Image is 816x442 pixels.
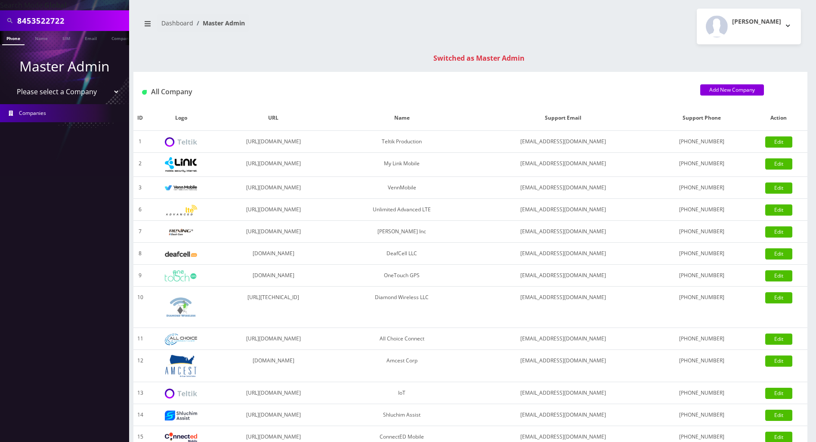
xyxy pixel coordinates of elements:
[193,19,245,28] li: Master Admin
[654,131,750,153] td: [PHONE_NUMBER]
[654,382,750,404] td: [PHONE_NUMBER]
[165,354,197,377] img: Amcest Corp
[765,226,792,238] a: Edit
[165,157,197,172] img: My Link Mobile
[142,88,687,96] h1: All Company
[133,177,147,199] td: 3
[765,410,792,421] a: Edit
[133,328,147,350] td: 11
[216,265,332,287] td: [DOMAIN_NAME]
[765,136,792,148] a: Edit
[331,287,472,328] td: Diamond Wireless LLC
[216,105,332,131] th: URL
[165,185,197,191] img: VennMobile
[58,31,74,44] a: SIM
[697,9,801,44] button: [PERSON_NAME]
[133,287,147,328] td: 10
[133,404,147,426] td: 14
[142,90,147,95] img: All Company
[165,251,197,257] img: DeafCell LLC
[142,53,816,63] div: Switched as Master Admin
[216,199,332,221] td: [URL][DOMAIN_NAME]
[331,350,472,382] td: Amcest Corp
[654,287,750,328] td: [PHONE_NUMBER]
[331,177,472,199] td: VennMobile
[472,265,654,287] td: [EMAIL_ADDRESS][DOMAIN_NAME]
[472,287,654,328] td: [EMAIL_ADDRESS][DOMAIN_NAME]
[331,221,472,243] td: [PERSON_NAME] Inc
[472,404,654,426] td: [EMAIL_ADDRESS][DOMAIN_NAME]
[216,404,332,426] td: [URL][DOMAIN_NAME]
[331,328,472,350] td: All Choice Connect
[654,153,750,177] td: [PHONE_NUMBER]
[654,350,750,382] td: [PHONE_NUMBER]
[472,177,654,199] td: [EMAIL_ADDRESS][DOMAIN_NAME]
[216,328,332,350] td: [URL][DOMAIN_NAME]
[331,153,472,177] td: My Link Mobile
[654,404,750,426] td: [PHONE_NUMBER]
[654,221,750,243] td: [PHONE_NUMBER]
[654,105,750,131] th: Support Phone
[472,131,654,153] td: [EMAIL_ADDRESS][DOMAIN_NAME]
[80,31,101,44] a: Email
[216,243,332,265] td: [DOMAIN_NAME]
[750,105,807,131] th: Action
[17,12,127,29] input: Search All Companies
[654,243,750,265] td: [PHONE_NUMBER]
[44,0,67,10] strong: Global
[472,153,654,177] td: [EMAIL_ADDRESS][DOMAIN_NAME]
[472,199,654,221] td: [EMAIL_ADDRESS][DOMAIN_NAME]
[331,382,472,404] td: IoT
[331,404,472,426] td: Shluchim Assist
[216,153,332,177] td: [URL][DOMAIN_NAME]
[133,131,147,153] td: 1
[216,221,332,243] td: [URL][DOMAIN_NAME]
[331,265,472,287] td: OneTouch GPS
[133,105,147,131] th: ID
[472,221,654,243] td: [EMAIL_ADDRESS][DOMAIN_NAME]
[765,292,792,303] a: Edit
[161,19,193,27] a: Dashboard
[472,243,654,265] td: [EMAIL_ADDRESS][DOMAIN_NAME]
[765,355,792,367] a: Edit
[765,182,792,194] a: Edit
[19,109,46,117] span: Companies
[765,388,792,399] a: Edit
[331,243,472,265] td: DeafCell LLC
[133,350,147,382] td: 12
[133,153,147,177] td: 2
[331,131,472,153] td: Teltik Production
[133,265,147,287] td: 9
[140,14,464,39] nav: breadcrumb
[472,328,654,350] td: [EMAIL_ADDRESS][DOMAIN_NAME]
[654,177,750,199] td: [PHONE_NUMBER]
[107,31,136,44] a: Company
[216,177,332,199] td: [URL][DOMAIN_NAME]
[765,158,792,170] a: Edit
[472,350,654,382] td: [EMAIL_ADDRESS][DOMAIN_NAME]
[765,248,792,260] a: Edit
[765,204,792,216] a: Edit
[216,350,332,382] td: [DOMAIN_NAME]
[165,389,197,399] img: IoT
[165,205,197,216] img: Unlimited Advanced LTE
[472,105,654,131] th: Support Email
[216,382,332,404] td: [URL][DOMAIN_NAME]
[765,270,792,281] a: Edit
[472,382,654,404] td: [EMAIL_ADDRESS][DOMAIN_NAME]
[765,334,792,345] a: Edit
[31,31,52,44] a: Name
[133,199,147,221] td: 6
[165,411,197,420] img: Shluchim Assist
[331,105,472,131] th: Name
[216,131,332,153] td: [URL][DOMAIN_NAME]
[165,270,197,281] img: OneTouch GPS
[165,291,197,323] img: Diamond Wireless LLC
[165,137,197,147] img: Teltik Production
[133,382,147,404] td: 13
[165,433,197,442] img: ConnectED Mobile
[2,31,25,45] a: Phone
[654,265,750,287] td: [PHONE_NUMBER]
[700,84,764,96] a: Add New Company
[732,18,781,25] h2: [PERSON_NAME]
